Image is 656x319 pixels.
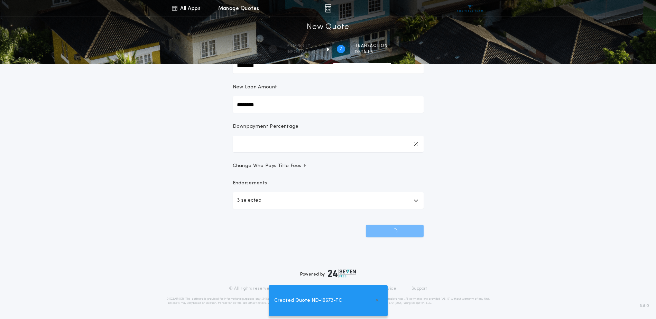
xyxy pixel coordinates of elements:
input: Downpayment Percentage [233,136,424,152]
img: img [325,4,331,12]
span: Transaction [355,43,388,49]
p: 3 selected [237,196,261,205]
input: New Loan Amount [233,96,424,113]
img: vs-icon [457,5,483,12]
p: Endorsements [233,180,424,187]
button: Change Who Pays Title Fees [233,163,424,170]
p: New Loan Amount [233,84,277,91]
img: logo [328,269,356,278]
span: Created Quote ND-10673-TC [274,297,342,304]
p: Downpayment Percentage [233,123,299,130]
input: Sale Price [233,57,424,74]
h1: New Quote [307,22,349,33]
span: Property [287,43,319,49]
span: Change Who Pays Title Fees [233,163,307,170]
h2: 2 [340,46,342,52]
div: Powered by [300,269,356,278]
span: details [355,49,388,55]
button: 3 selected [233,192,424,209]
span: information [287,49,319,55]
